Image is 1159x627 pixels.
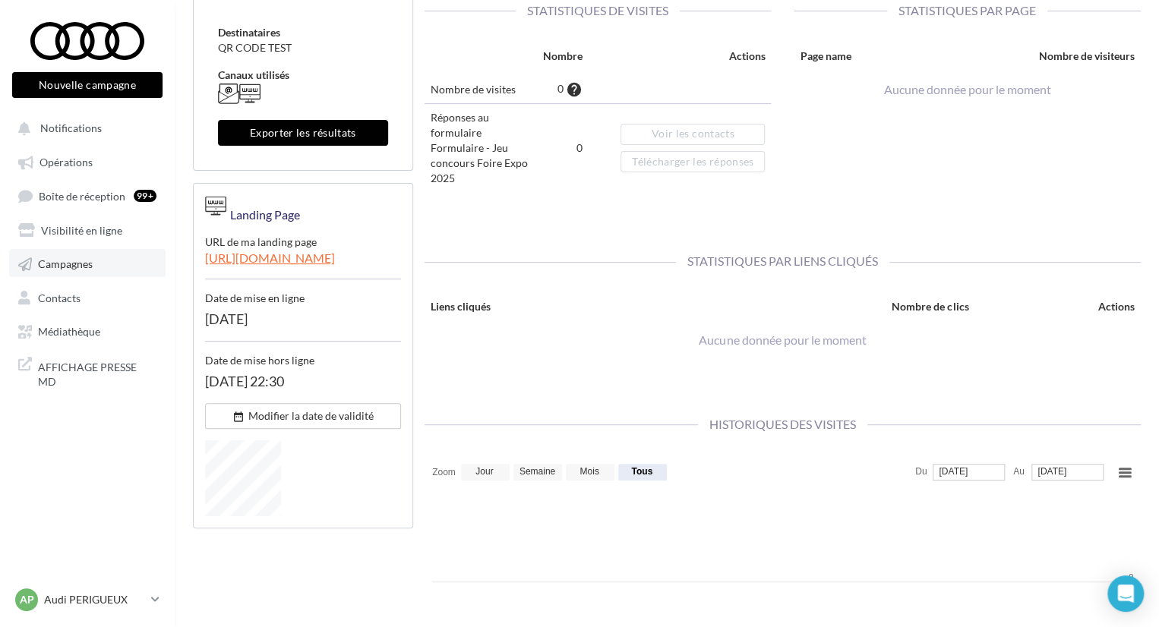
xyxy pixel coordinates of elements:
span: Campagnes [38,257,93,270]
div: [DATE] 22:30 [205,368,401,403]
text: Tous [631,466,652,477]
td: 0 [537,104,589,193]
text: Zoom [432,467,456,477]
text: Jour [475,466,493,477]
a: Visibilité en ligne [9,216,166,243]
span: Aucune donnée pour le moment [884,82,1051,96]
a: Download QR code [205,440,401,516]
i: date_range [232,411,248,423]
div: Date de mise en ligne [205,279,401,306]
div: Open Intercom Messenger [1107,575,1144,612]
div: [DATE] [205,306,401,342]
a: AP Audi PERIGUEUX [12,585,163,614]
text: Semaine [519,466,555,477]
th: Actions [974,293,1141,326]
tspan: [DATE] [1037,466,1066,477]
span: Aucune donnée pour le moment [699,332,866,347]
span: Médiathèque [38,325,100,338]
span: Destinataires [218,26,280,39]
th: Actions [589,43,771,75]
span: Statistiques de visites [516,3,680,17]
span: Visibilité en ligne [41,223,122,236]
span: Canaux utilisés [218,68,289,81]
tspan: [DATE] [939,466,968,477]
a: Campagnes [9,249,166,276]
span: Historiques des visites [698,417,867,431]
th: Page name [794,43,921,75]
a: AFFICHAGE PRESSE MD [9,351,166,395]
td: Réponses au formulaire Formulaire - Jeu concours Foire Expo 2025 [425,104,538,193]
span: 0 [557,82,564,95]
tspan: 0 [1128,572,1132,581]
span: Opérations [39,156,93,169]
span: AP [20,592,34,607]
div: 99+ [134,190,156,202]
button: Notifications [9,114,159,141]
th: Nombre [537,43,589,75]
a: Opérations [9,147,166,175]
a: [URL][DOMAIN_NAME] [205,250,401,279]
th: Nombre de visiteurs [922,43,1141,75]
th: Liens cliqués [425,293,671,326]
span: Boîte de réception [39,189,125,202]
div: Date de mise hors ligne [205,342,401,368]
a: Voir les contacts [621,124,765,145]
i: help [566,82,583,97]
span: Contacts [38,291,81,304]
div: URL de ma landing page [205,223,401,250]
a: Médiathèque [9,317,166,344]
text: Mois [579,466,598,477]
button: Télécharger les réponses [621,151,765,172]
th: Nombre de clics [671,293,974,326]
button: Exporter les résultats [218,120,388,146]
span: Statistiques par liens cliqués [676,254,889,268]
span: AFFICHAGE PRESSE MD [38,357,156,389]
text: Au [1013,466,1025,477]
button: Modifier la date de validité [205,403,401,429]
a: Contacts [9,283,166,310]
span: Notifications [40,121,102,134]
div: landing page [226,195,300,224]
p: Audi PERIGUEUX [44,592,145,607]
div: QR CODE TEST [218,40,388,55]
text: Du [915,466,927,477]
span: Statistiques par page [887,3,1047,17]
button: Nouvelle campagne [12,72,163,98]
td: Nombre de visites [425,75,538,104]
a: Boîte de réception99+ [9,181,166,210]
